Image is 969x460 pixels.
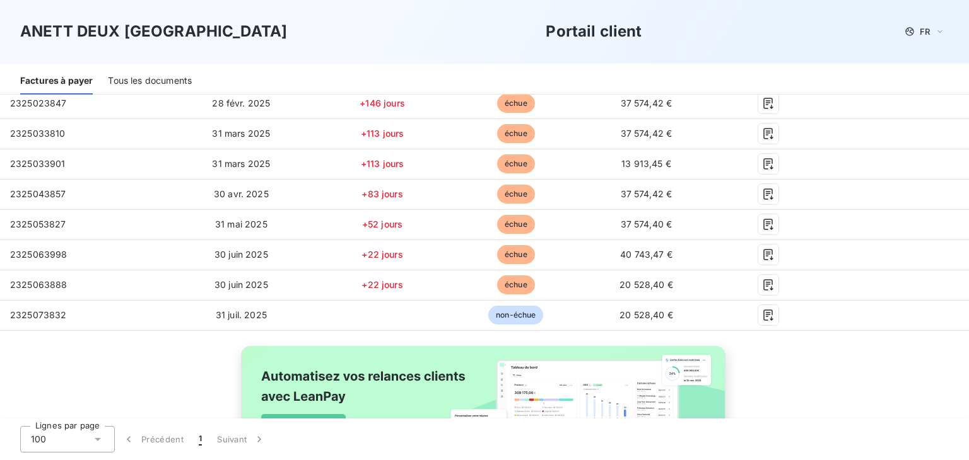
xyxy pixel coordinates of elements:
[10,219,66,229] span: 2325053827
[497,94,535,113] span: échue
[10,249,68,260] span: 2325063998
[497,215,535,234] span: échue
[216,309,267,320] span: 31 juil. 2025
[20,68,93,95] div: Factures à payer
[214,249,268,260] span: 30 juin 2025
[361,249,402,260] span: +22 jours
[621,188,672,199] span: 37 574,42 €
[620,309,673,320] span: 20 528,40 €
[214,188,269,199] span: 30 avr. 2025
[620,279,673,290] span: 20 528,40 €
[10,158,66,169] span: 2325033901
[31,433,46,446] span: 100
[361,128,404,139] span: +113 jours
[115,426,191,452] button: Précédent
[212,158,270,169] span: 31 mars 2025
[108,68,192,95] div: Tous les documents
[497,124,535,143] span: échue
[212,98,270,108] span: 28 févr. 2025
[10,98,67,108] span: 2325023847
[209,426,273,452] button: Suivant
[360,98,405,108] span: +146 jours
[621,158,671,169] span: 13 913,45 €
[488,306,543,325] span: non-échue
[10,309,67,320] span: 2325073832
[362,219,402,229] span: +52 jours
[620,249,672,260] span: 40 743,47 €
[212,128,270,139] span: 31 mars 2025
[497,275,535,294] span: échue
[621,128,672,139] span: 37 574,42 €
[214,279,268,290] span: 30 juin 2025
[621,219,672,229] span: 37 574,40 €
[215,219,267,229] span: 31 mai 2025
[10,128,66,139] span: 2325033810
[20,20,287,43] h3: ANETT DEUX [GEOGRAPHIC_DATA]
[361,188,402,199] span: +83 jours
[546,20,642,43] h3: Portail client
[10,279,68,290] span: 2325063888
[497,185,535,204] span: échue
[199,433,202,446] span: 1
[361,158,404,169] span: +113 jours
[10,188,66,199] span: 2325043857
[191,426,209,452] button: 1
[497,154,535,173] span: échue
[497,245,535,264] span: échue
[621,98,672,108] span: 37 574,42 €
[920,26,930,37] span: FR
[361,279,402,290] span: +22 jours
